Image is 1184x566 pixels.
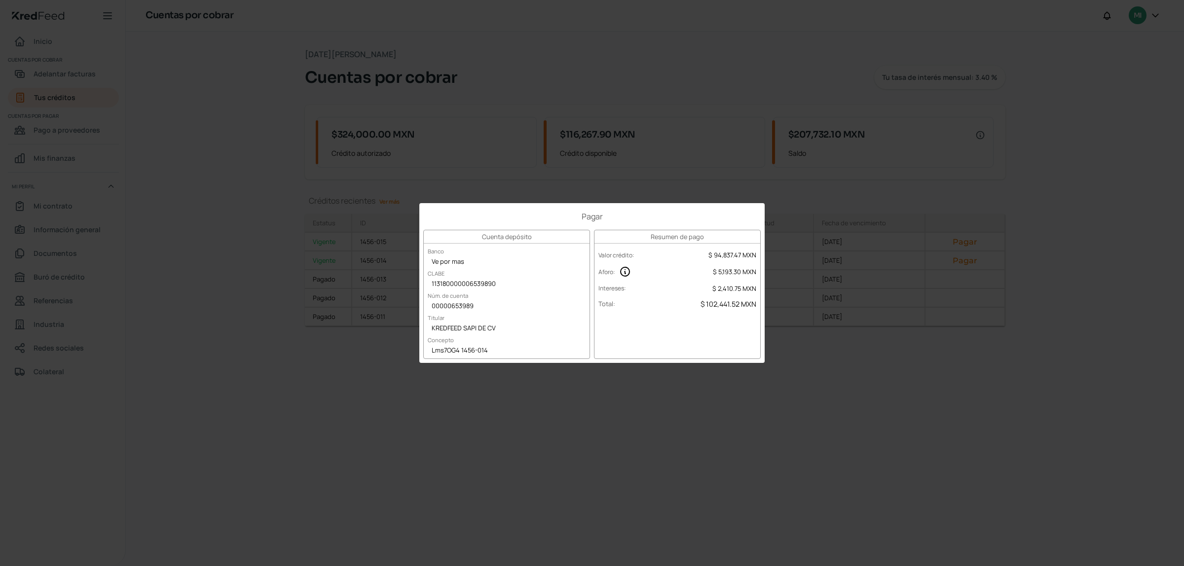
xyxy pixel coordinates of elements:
[701,299,756,309] span: $ 102,441.52 MXN
[424,255,590,270] div: Ve por mas
[598,251,634,259] label: Valor crédito :
[713,267,756,276] span: $ 5,193.30 MXN
[424,321,590,336] div: KREDFEED SAPI DE CV
[424,332,458,348] label: Concepto
[424,288,472,303] label: Núm. de cuenta
[424,244,448,259] label: Banco
[424,266,448,281] label: CLABE
[598,284,626,292] label: Intereses :
[424,344,590,358] div: Lms7OG4 1456-014
[423,211,761,222] h1: Pagar
[708,250,756,259] span: $ 94,837.47 MXN
[424,299,590,314] div: 00000653989
[424,230,590,244] h3: Cuenta depósito
[598,299,615,308] label: Total :
[712,284,756,293] span: $ 2,410.75 MXN
[598,268,615,276] label: Aforo :
[424,277,590,292] div: 113180000006539890
[424,310,448,325] label: Titular
[594,230,760,244] h3: Resumen de pago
